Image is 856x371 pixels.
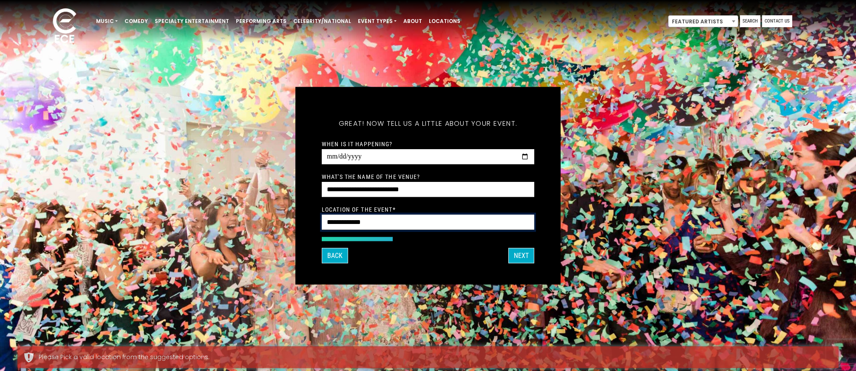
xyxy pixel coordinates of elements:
[740,15,760,27] a: Search
[43,6,86,47] img: ece_new_logo_whitev2-1.png
[322,248,348,263] button: Back
[400,14,425,28] a: About
[322,140,393,147] label: When is it happening?
[93,14,121,28] a: Music
[232,14,290,28] a: Performing Arts
[668,15,738,27] span: Featured Artists
[322,205,396,213] label: Location of the event
[121,14,151,28] a: Comedy
[290,14,354,28] a: Celebrity/National
[39,353,832,362] div: Please Pick a valid location from the suggested options.
[508,248,534,263] button: Next
[151,14,232,28] a: Specialty Entertainment
[669,16,738,28] span: Featured Artists
[425,14,464,28] a: Locations
[354,14,400,28] a: Event Types
[322,108,534,139] h5: Great! Now tell us a little about your event.
[322,173,420,180] label: What's the name of the venue?
[762,15,792,27] a: Contact Us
